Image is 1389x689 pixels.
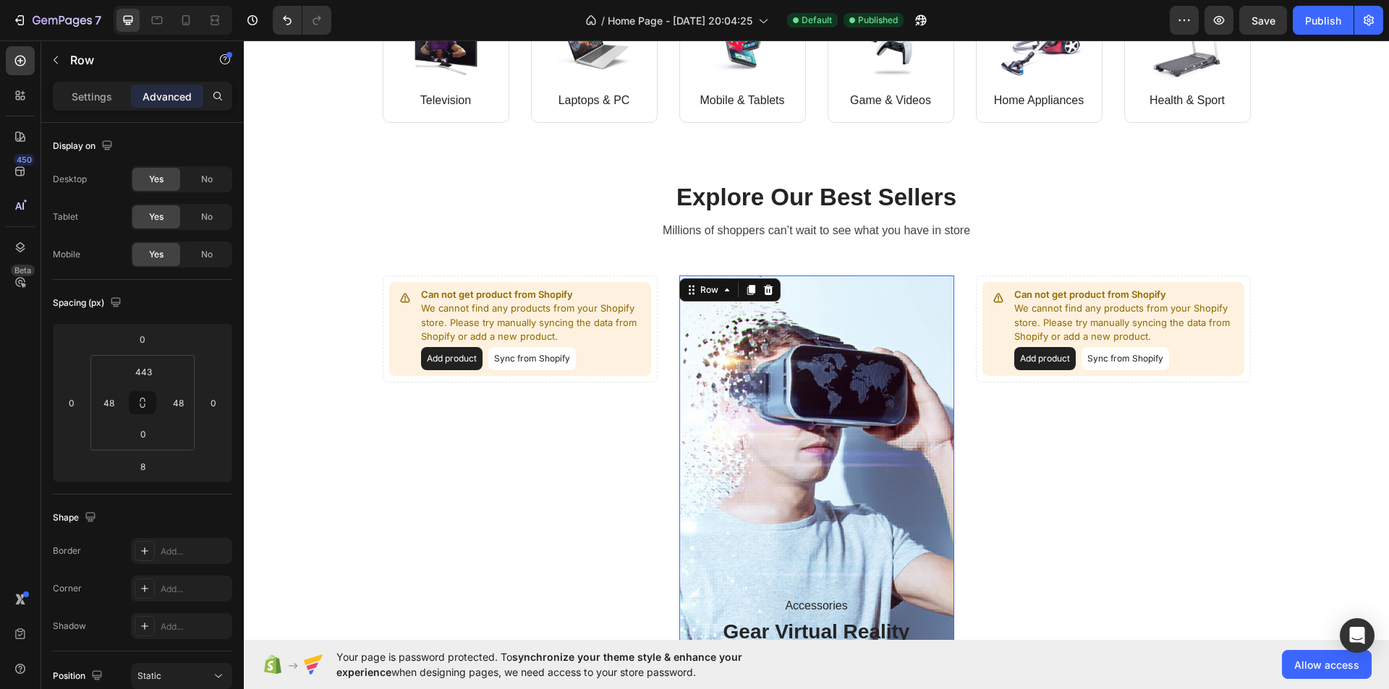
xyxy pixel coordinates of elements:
[858,14,898,27] span: Published
[1340,618,1375,653] div: Open Intercom Messenger
[53,210,78,223] div: Tablet
[838,307,925,330] button: Sync from Shopify
[153,51,252,69] p: Television
[53,582,82,595] div: Corner
[177,261,402,304] p: We cannot find any products from your Shopify store. Please try manually syncing the data from Sh...
[53,620,86,633] div: Shadow
[137,670,161,681] span: Static
[273,6,331,35] div: Undo/Redo
[140,142,1006,173] p: Explore Our Best Sellers
[770,247,995,262] p: Can not get product from Shopify
[95,12,101,29] p: 7
[601,13,605,28] span: /
[1305,13,1341,28] div: Publish
[6,6,108,35] button: 7
[53,544,81,557] div: Border
[301,51,400,69] p: Laptops & PC
[129,361,158,382] input: 443px
[245,307,332,330] button: Sync from Shopify
[1294,657,1359,672] span: Allow access
[1252,14,1275,27] span: Save
[72,89,112,104] p: Settings
[472,578,674,631] p: Gear Virtual Reality Sale Up To
[61,392,82,414] input: 0
[454,243,477,256] div: Row
[128,328,157,350] input: 0
[131,663,232,689] button: Static
[201,248,213,261] span: No
[53,248,80,261] div: Mobile
[201,173,213,186] span: No
[98,392,119,414] input: 3xl
[53,667,106,686] div: Position
[53,137,116,156] div: Display on
[1239,6,1287,35] button: Save
[598,51,697,69] p: Game & Videos
[167,392,189,414] input: 3xl
[449,51,548,69] p: Mobile & Tablets
[149,173,163,186] span: Yes
[1282,650,1372,679] button: Allow access
[161,583,229,596] div: Add...
[608,13,752,28] span: Home Page - [DATE] 20:04:25
[11,265,35,276] div: Beta
[472,557,674,574] p: Accessories
[149,248,163,261] span: Yes
[149,210,163,223] span: Yes
[770,307,832,330] button: Add product
[129,423,158,445] input: 0px
[177,247,402,262] p: Can not get product from Shopify
[143,89,192,104] p: Advanced
[161,545,229,558] div: Add...
[802,14,832,27] span: Default
[336,649,799,680] span: Your page is password protected. To when designing pages, we need access to your store password.
[177,307,239,330] button: Add product
[128,455,157,477] input: s
[336,651,742,678] span: synchronize your theme style & enhance your experience
[894,51,993,69] p: Health & Sport
[53,294,124,313] div: Spacing (px)
[201,210,213,223] span: No
[53,173,87,186] div: Desktop
[53,508,99,528] div: Shape
[244,40,1389,640] iframe: Design area
[140,181,1006,199] p: Millions of shoppers can’t wait to see what you have in store
[746,51,845,69] p: Home Appliances
[161,620,229,633] div: Add...
[203,392,224,414] input: 0
[70,51,193,69] p: Row
[14,154,35,166] div: 450
[1293,6,1354,35] button: Publish
[770,261,995,304] p: We cannot find any products from your Shopify store. Please try manually syncing the data from Sh...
